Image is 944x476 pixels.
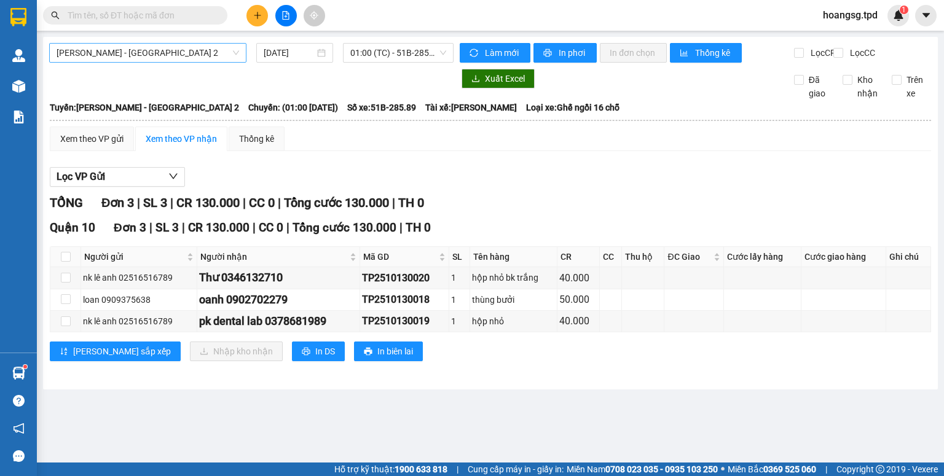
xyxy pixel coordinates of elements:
[451,293,467,306] div: 1
[101,195,134,210] span: Đơn 3
[60,132,124,146] div: Xem theo VP gửi
[50,341,181,361] button: sort-ascending[PERSON_NAME] sắp xếp
[533,43,597,63] button: printerIn phơi
[470,49,480,58] span: sync
[472,314,555,328] div: hộp nhỏ
[451,314,467,328] div: 1
[600,43,667,63] button: In đơn chọn
[264,46,314,60] input: 14/10/2025
[559,270,597,286] div: 40.000
[304,5,325,26] button: aim
[292,341,345,361] button: printerIn DS
[155,220,179,235] span: SL 3
[801,247,886,267] th: Cước giao hàng
[363,250,436,263] span: Mã GD
[188,220,250,235] span: CR 130.000
[695,46,732,60] span: Thống kê
[893,10,904,21] img: icon-new-feature
[83,271,195,284] div: nk lê anh 02516516789
[362,292,447,307] div: TP2510130018
[50,103,239,112] b: Tuyến: [PERSON_NAME] - [GEOGRAPHIC_DATA] 2
[360,267,449,289] td: TP2510130020
[259,220,283,235] span: CC 0
[472,271,555,284] div: hộp nhỏ bk trắng
[146,132,217,146] div: Xem theo VP nhận
[302,347,310,357] span: printer
[51,11,60,20] span: search
[50,195,83,210] span: TỔNG
[460,43,530,63] button: syncLàm mới
[239,132,274,146] div: Thống kê
[605,464,718,474] strong: 0708 023 035 - 0935 103 250
[364,347,372,357] span: printer
[248,101,338,114] span: Chuyến: (01:00 [DATE])
[278,195,281,210] span: |
[253,11,262,20] span: plus
[670,43,742,63] button: bar-chartThống kê
[310,11,318,20] span: aim
[249,195,275,210] span: CC 0
[398,195,424,210] span: TH 0
[83,314,195,328] div: nk lê anh 02516516789
[825,462,827,476] span: |
[284,195,389,210] span: Tổng cước 130.000
[468,462,564,476] span: Cung cấp máy in - giấy in:
[246,5,268,26] button: plus
[176,195,240,210] span: CR 130.000
[425,101,517,114] span: Tài xế: [PERSON_NAME]
[12,49,25,62] img: warehouse-icon
[567,462,718,476] span: Miền Nam
[451,271,467,284] div: 1
[137,195,140,210] span: |
[915,5,937,26] button: caret-down
[600,247,622,267] th: CC
[395,464,447,474] strong: 1900 633 818
[471,74,480,84] span: download
[13,423,25,434] span: notification
[902,6,906,14] span: 1
[57,169,105,184] span: Lọc VP Gửi
[190,341,283,361] button: downloadNhập kho nhận
[472,293,555,306] div: thùng bưởi
[362,313,447,329] div: TP2510130019
[362,270,447,286] div: TP2510130020
[354,341,423,361] button: printerIn biên lai
[13,395,25,407] span: question-circle
[84,250,184,263] span: Người gửi
[763,464,816,474] strong: 0369 525 060
[680,49,690,58] span: bar-chart
[199,313,358,330] div: pk dental lab 0378681989
[114,220,146,235] span: Đơn 3
[13,450,25,462] span: message
[360,289,449,311] td: TP2510130018
[806,46,838,60] span: Lọc CR
[485,46,521,60] span: Làm mới
[526,101,619,114] span: Loại xe: Ghế ngồi 16 chỗ
[921,10,932,21] span: caret-down
[73,345,171,358] span: [PERSON_NAME] sắp xếp
[199,269,358,286] div: Thư 0346132710
[293,220,396,235] span: Tổng cước 130.000
[724,247,801,267] th: Cước lấy hàng
[315,345,335,358] span: In DS
[559,46,587,60] span: In phơi
[60,347,68,357] span: sort-ascending
[12,367,25,380] img: warehouse-icon
[557,247,600,267] th: CR
[845,46,877,60] span: Lọc CC
[199,291,358,308] div: oanh 0902702279
[559,313,597,329] div: 40.000
[200,250,347,263] span: Người nhận
[406,220,431,235] span: TH 0
[275,5,297,26] button: file-add
[83,293,195,306] div: loan 0909375638
[559,292,597,307] div: 50.000
[485,72,525,85] span: Xuất Excel
[168,171,178,181] span: down
[886,247,931,267] th: Ghi chú
[804,73,834,100] span: Đã giao
[392,195,395,210] span: |
[12,111,25,123] img: solution-icon
[10,8,26,26] img: logo-vxr
[813,7,887,23] span: hoangsg.tpd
